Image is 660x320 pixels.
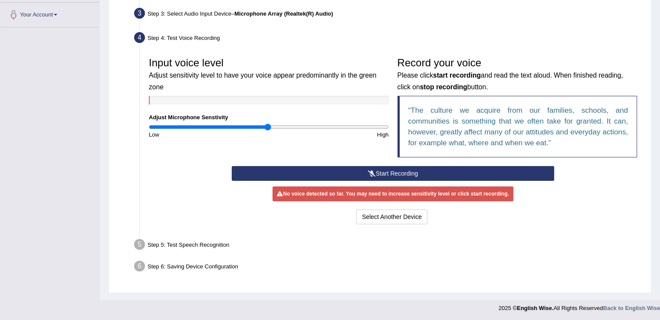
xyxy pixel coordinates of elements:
[130,258,647,277] div: Step 6: Saving Device Configuration
[499,300,660,312] div: 2025 © All Rights Reserved
[397,72,623,90] small: Please click and read the text aloud. When finished reading, click on button.
[397,57,637,91] h3: Record your voice
[149,72,376,90] small: Adjust sensitivity level to have your voice appear predominantly in the green zone
[0,3,99,24] a: Your Account
[273,186,513,201] div: No voice detected so far. You may need to increase sensitivity level or click start recording.
[603,305,660,311] a: Back to English Wise
[232,166,554,181] button: Start Recording
[149,113,228,121] label: Adjust Microphone Senstivity
[130,236,647,255] div: Step 5: Test Speech Recognition
[420,83,467,91] b: stop recording
[144,131,269,139] div: Low
[130,5,647,24] div: Step 3: Select Audio Input Device
[356,209,427,224] button: Select Another Device
[517,305,553,311] strong: English Wise.
[130,29,647,49] div: Step 4: Test Voice Recording
[231,10,333,17] span: –
[269,131,393,139] div: High
[149,57,389,91] h3: Input voice level
[234,10,333,17] b: Microphone Array (Realtek(R) Audio)
[408,106,628,147] q: The culture we acquire from our families, schools, and communities is something that we often tak...
[433,72,481,79] b: start recording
